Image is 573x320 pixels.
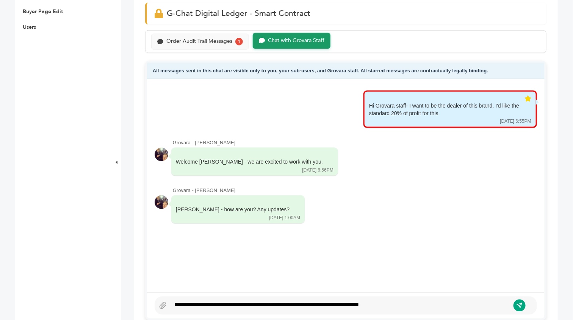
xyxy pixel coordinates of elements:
div: 1 [235,38,243,45]
div: [DATE] 1:00AM [269,215,300,221]
div: [DATE] 6:55PM [500,118,531,125]
a: Buyer Page Edit [23,8,63,15]
div: Order Audit Trail Messages [166,38,232,45]
div: Hi Grovara staff- I want to be the dealer of this brand, I'd like the standard 20% of profit for ... [369,102,521,117]
span: G-Chat Digital Ledger - Smart Contract [167,8,310,19]
div: All messages sent in this chat are visible only to you, your sub-users, and Grovara staff. All st... [147,62,545,80]
div: Chat with Grovara Staff [268,37,324,44]
div: Welcome [PERSON_NAME] - we are excited to work with you. [176,158,323,166]
a: Users [23,23,36,31]
div: [DATE] 6:56PM [302,167,333,173]
div: [PERSON_NAME] - how are you? Any updates? [176,206,290,214]
div: Grovara - [PERSON_NAME] [173,187,537,194]
div: Grovara - [PERSON_NAME] [173,139,537,146]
